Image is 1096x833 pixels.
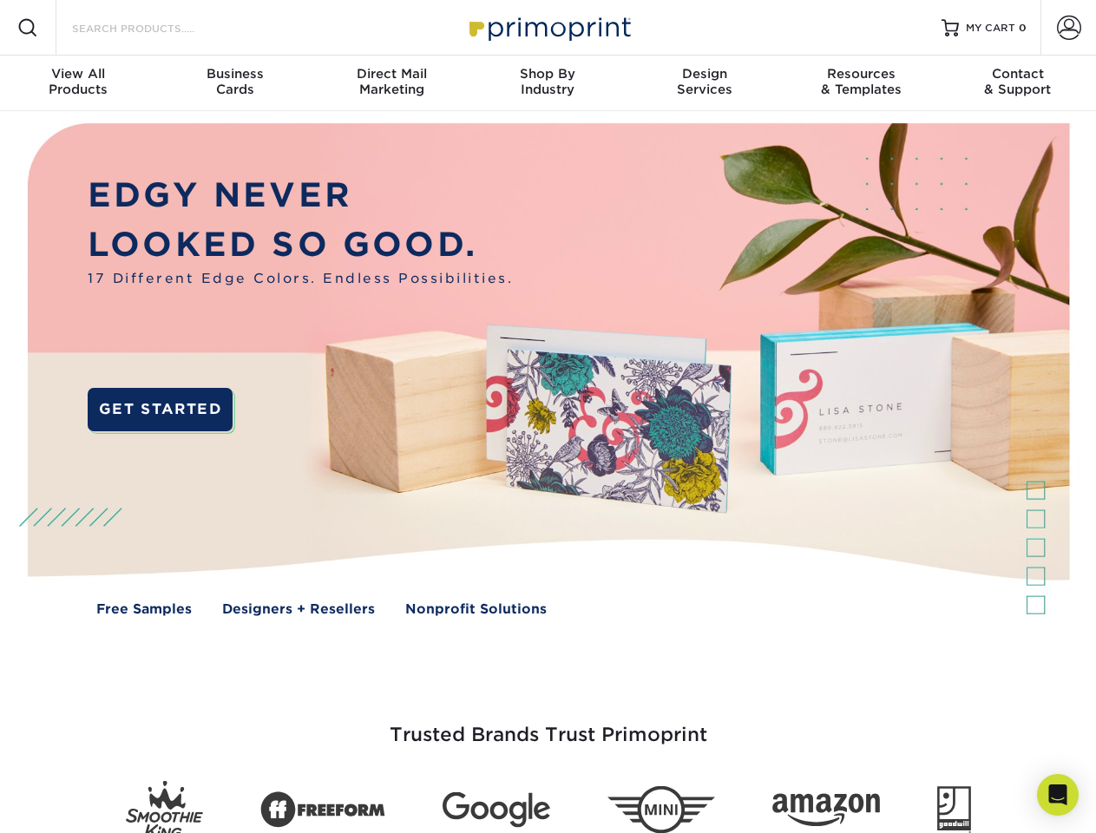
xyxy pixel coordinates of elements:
div: Marketing [313,66,469,97]
a: Resources& Templates [783,56,939,111]
span: Direct Mail [313,66,469,82]
span: 0 [1019,22,1027,34]
img: Goodwill [937,786,971,833]
a: Free Samples [96,600,192,620]
img: Primoprint [462,9,635,46]
span: Business [156,66,312,82]
span: 17 Different Edge Colors. Endless Possibilities. [88,269,513,289]
div: & Support [940,66,1096,97]
a: BusinessCards [156,56,312,111]
p: LOOKED SO GOOD. [88,220,513,270]
h3: Trusted Brands Trust Primoprint [41,682,1056,767]
a: Shop ByIndustry [469,56,626,111]
a: Nonprofit Solutions [405,600,547,620]
div: Services [627,66,783,97]
a: Direct MailMarketing [313,56,469,111]
div: & Templates [783,66,939,97]
span: Design [627,66,783,82]
p: EDGY NEVER [88,171,513,220]
iframe: Google Customer Reviews [4,780,148,827]
a: DesignServices [627,56,783,111]
a: GET STARTED [88,388,233,431]
img: Google [443,792,550,828]
a: Designers + Resellers [222,600,375,620]
span: Contact [940,66,1096,82]
span: Resources [783,66,939,82]
input: SEARCH PRODUCTS..... [70,17,240,38]
span: MY CART [966,21,1015,36]
div: Cards [156,66,312,97]
span: Shop By [469,66,626,82]
a: Contact& Support [940,56,1096,111]
div: Industry [469,66,626,97]
img: Amazon [772,794,880,827]
div: Open Intercom Messenger [1037,774,1079,816]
